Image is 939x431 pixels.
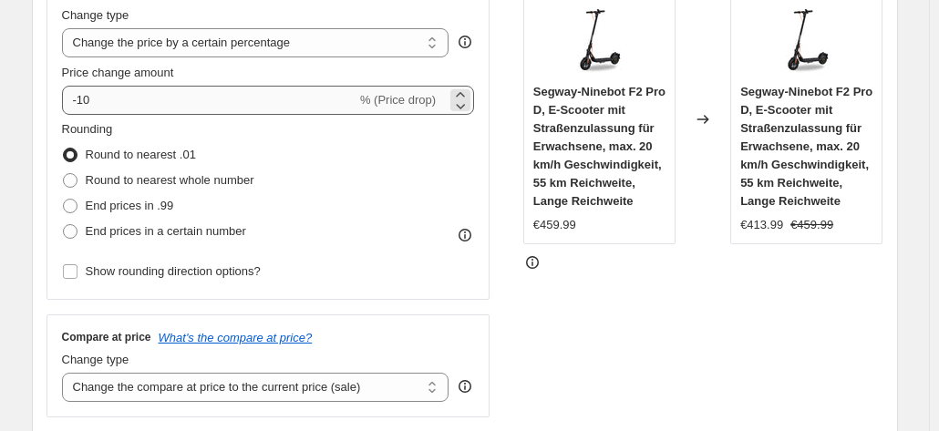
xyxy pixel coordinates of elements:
input: -15 [62,86,356,115]
span: Segway-Ninebot F2 Pro D, E-Scooter mit Straßenzulassung für Erwachsene, max. 20 km/h Geschwindigk... [740,85,872,208]
span: End prices in .99 [86,199,174,212]
span: Round to nearest .01 [86,148,196,161]
span: End prices in a certain number [86,224,246,238]
span: Rounding [62,122,113,136]
strike: €459.99 [790,216,833,234]
div: €413.99 [740,216,783,234]
h3: Compare at price [62,330,151,344]
span: Show rounding direction options? [86,264,261,278]
span: % (Price drop) [360,93,436,107]
div: help [456,377,474,395]
div: €459.99 [533,216,576,234]
span: Change type [62,8,129,22]
span: Segway-Ninebot F2 Pro D, E-Scooter mit Straßenzulassung für Erwachsene, max. 20 km/h Geschwindigk... [533,85,666,208]
span: Round to nearest whole number [86,173,254,187]
img: 61oFhazuXoL_80x.jpg [770,5,843,77]
img: 61oFhazuXoL_80x.jpg [562,5,635,77]
span: Price change amount [62,66,174,79]
span: Change type [62,353,129,366]
div: help [456,33,474,51]
button: What's the compare at price? [159,331,313,344]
